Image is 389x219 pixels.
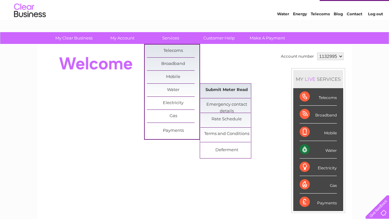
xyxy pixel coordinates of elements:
a: My Clear Business [48,32,100,44]
a: Energy [293,27,307,32]
a: Customer Help [193,32,245,44]
div: Clear Business is a trading name of Verastar Limited (registered in [GEOGRAPHIC_DATA] No. 3667643... [45,4,345,31]
a: Water [277,27,289,32]
div: Water [300,141,337,159]
a: Contact [347,27,362,32]
a: Services [144,32,197,44]
a: Payments [147,124,199,137]
a: 0333 014 3131 [269,3,313,11]
a: Electricity [147,97,199,109]
a: Broadband [147,58,199,70]
a: Submit Meter Read [200,84,253,96]
a: Rate Schedule [200,113,253,126]
a: Telecoms [147,45,199,57]
a: My Account [96,32,149,44]
div: LIVE [303,76,317,82]
div: Gas [300,176,337,194]
div: Broadband [300,106,337,123]
a: Make A Payment [241,32,294,44]
img: logo.png [14,17,46,36]
a: Terms and Conditions [200,128,253,140]
a: Mobile [147,71,199,83]
a: Telecoms [311,27,330,32]
a: Gas [147,110,199,123]
div: MY SERVICES [293,70,343,88]
div: Mobile [300,124,337,141]
a: Deferment [200,144,253,157]
a: Water [147,84,199,96]
td: Account number [279,51,316,62]
div: Payments [300,194,337,211]
div: Electricity [300,159,337,176]
a: Log out [368,27,383,32]
div: Telecoms [300,88,337,106]
a: Emergency contact details [200,98,253,111]
a: Blog [334,27,343,32]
